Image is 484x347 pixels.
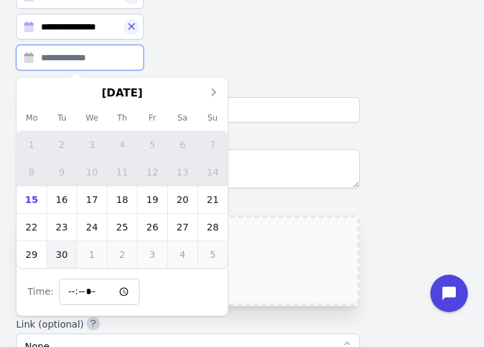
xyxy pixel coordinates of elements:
div: Not available Sunday, September 7th, 2025 [198,131,228,158]
div: Choose Tuesday, September 16th, 2025 [47,186,77,213]
div: Choose Tuesday, September 30th, 2025 [47,241,77,268]
div: Fr [137,110,167,126]
div: Tu [47,110,77,126]
div: Choose Sunday, September 21st, 2025 [198,186,228,213]
div: Choose Wednesday, September 24th, 2025 [77,214,107,240]
div: Not available Friday, September 12th, 2025 [138,159,167,186]
div: Time [28,285,59,298]
div: Choose Saturday, September 27th, 2025 [168,214,197,240]
div: Not available Saturday, September 6th, 2025 [168,131,197,158]
div: We [77,110,107,126]
div: Choose Friday, October 3rd, 2025 [138,241,167,268]
div: Choose Thursday, October 2nd, 2025 [107,241,137,268]
div: Choose Wednesday, September 17th, 2025 [77,186,107,213]
div: Not available Thursday, September 4th, 2025 [107,131,137,158]
div: Choose Friday, September 26th, 2025 [138,214,167,240]
div: Choose Saturday, September 20th, 2025 [168,186,197,213]
button: Link (optional) [87,317,100,330]
div: Sa [167,110,197,126]
div: Choose Thursday, September 25th, 2025 [107,214,137,240]
button: Close [119,14,144,40]
div: Choose Sunday, October 5th, 2025 [198,241,228,268]
div: Choose Thursday, September 18th, 2025 [107,186,137,213]
div: Mo [17,110,47,126]
div: Not available Wednesday, September 3rd, 2025 [77,131,107,158]
div: Choose Monday, September 15th, 2025 [17,186,46,213]
div: Not available Thursday, September 11th, 2025 [107,159,137,186]
div: Choose Monday, September 29th, 2025 [17,241,46,268]
div: Not available Tuesday, September 9th, 2025 [47,159,77,186]
div: Not available Monday, September 1st, 2025 [17,131,46,158]
div: Th [107,110,138,126]
label: Link (optional) [16,317,360,331]
div: Su [197,110,228,126]
div: month 2025-09 [17,131,228,268]
div: Not available Tuesday, September 2nd, 2025 [47,131,77,158]
div: Choose Saturday, October 4th, 2025 [168,241,197,268]
div: Choose Sunday, September 28th, 2025 [198,214,228,240]
div: [DATE] [59,85,185,101]
div: Choose Friday, September 19th, 2025 [138,186,167,213]
div: Not available Monday, September 8th, 2025 [17,159,46,186]
div: Not available Friday, September 5th, 2025 [138,131,167,158]
div: Choose Tuesday, September 23rd, 2025 [47,214,77,240]
div: Choose Wednesday, October 1st, 2025 [77,241,107,268]
button: Next Month [199,78,228,106]
div: Not available Sunday, September 14th, 2025 [198,159,228,186]
div: Not available Saturday, September 13th, 2025 [168,159,197,186]
div: Choose Monday, September 22nd, 2025 [17,214,46,240]
div: Not available Wednesday, September 10th, 2025 [77,159,107,186]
